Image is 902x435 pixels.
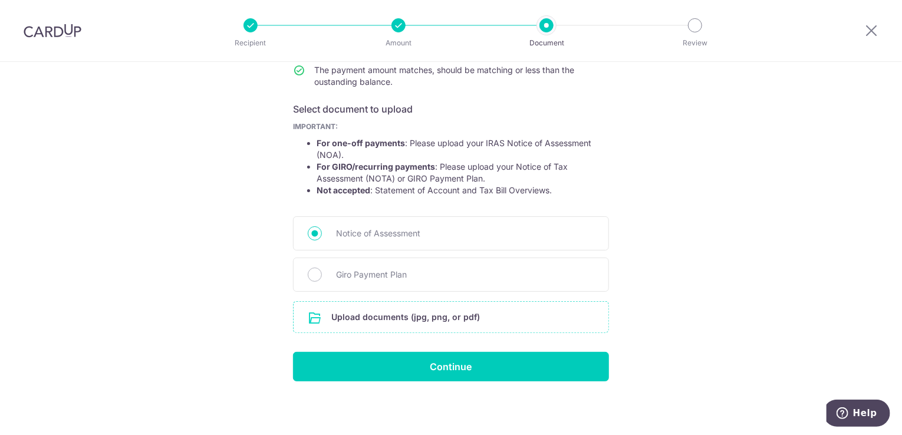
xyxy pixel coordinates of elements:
strong: Not accepted [317,185,370,195]
li: : Please upload your IRAS Notice of Assessment (NOA). [317,137,609,161]
p: Recipient [207,37,294,49]
iframe: Opens a widget where you can find more information [827,400,890,429]
strong: For GIRO/recurring payments [317,162,435,172]
div: Upload documents (jpg, png, or pdf) [293,301,609,333]
b: IMPORTANT: [293,122,338,131]
span: Notice of Assessment [336,226,594,240]
img: CardUp [24,24,81,38]
li: : Statement of Account and Tax Bill Overviews. [317,184,609,196]
input: Continue [293,352,609,381]
li: : Please upload your Notice of Tax Assessment (NOTA) or GIRO Payment Plan. [317,161,609,184]
h6: Select document to upload [293,102,609,116]
span: The payment amount matches, should be matching or less than the oustanding balance. [314,65,574,87]
p: Document [503,37,590,49]
p: Amount [355,37,442,49]
strong: For one-off payments [317,138,405,148]
p: Review [651,37,739,49]
span: Giro Payment Plan [336,268,594,282]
